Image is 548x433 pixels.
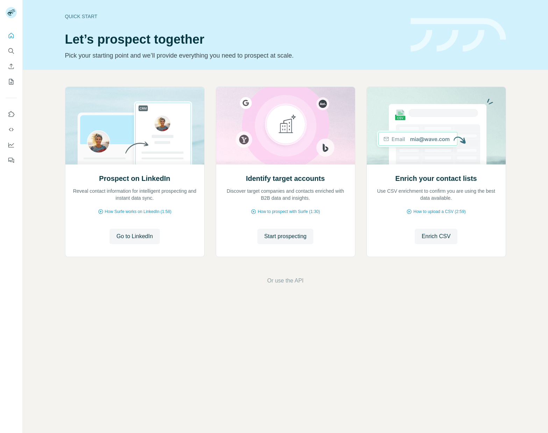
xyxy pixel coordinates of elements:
[6,123,17,136] button: Use Surfe API
[223,188,348,201] p: Discover target companies and contacts enriched with B2B data and insights.
[413,208,465,215] span: How to upload a CSV (2:59)
[105,208,172,215] span: How Surfe works on LinkedIn (1:58)
[395,174,477,183] h2: Enrich your contact lists
[267,277,304,285] button: Or use the API
[415,229,458,244] button: Enrich CSV
[65,51,402,60] p: Pick your starting point and we’ll provide everything you need to prospect at scale.
[374,188,499,201] p: Use CSV enrichment to confirm you are using the best data available.
[6,108,17,120] button: Use Surfe on LinkedIn
[99,174,170,183] h2: Prospect on LinkedIn
[246,174,325,183] h2: Identify target accounts
[6,45,17,57] button: Search
[72,188,197,201] p: Reveal contact information for intelligent prospecting and instant data sync.
[258,208,320,215] span: How to prospect with Surfe (1:30)
[6,75,17,88] button: My lists
[65,87,205,164] img: Prospect on LinkedIn
[264,232,307,241] span: Start prospecting
[216,87,355,164] img: Identify target accounts
[366,87,506,164] img: Enrich your contact lists
[65,13,402,20] div: Quick start
[65,32,402,46] h1: Let’s prospect together
[257,229,314,244] button: Start prospecting
[6,60,17,73] button: Enrich CSV
[6,139,17,151] button: Dashboard
[6,154,17,167] button: Feedback
[6,29,17,42] button: Quick start
[109,229,160,244] button: Go to LinkedIn
[422,232,451,241] span: Enrich CSV
[116,232,153,241] span: Go to LinkedIn
[411,18,506,52] img: banner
